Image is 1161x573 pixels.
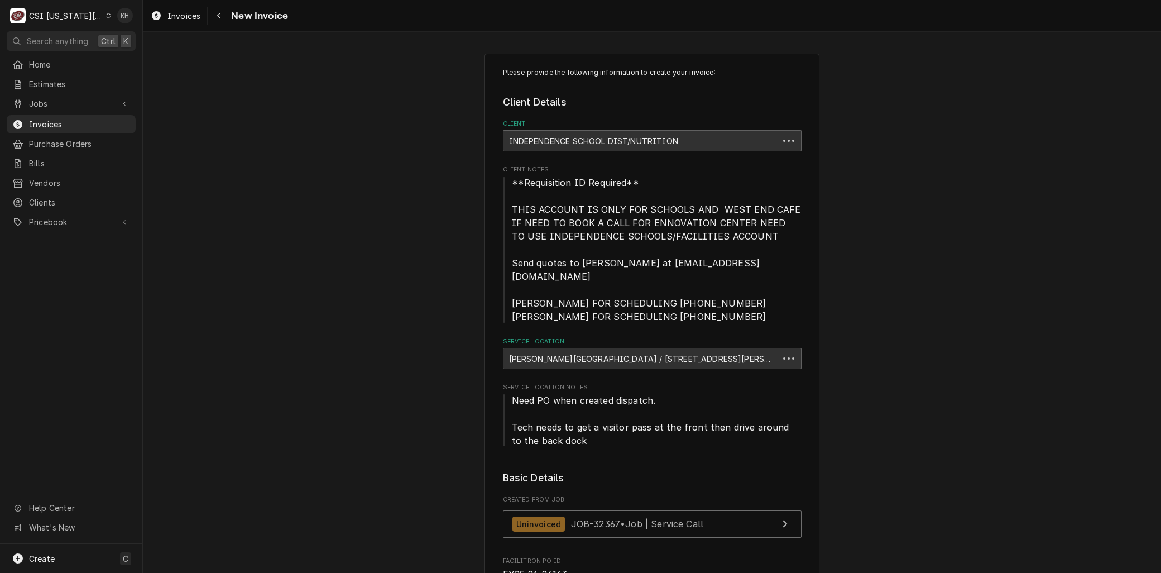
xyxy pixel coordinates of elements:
[117,8,133,23] div: Kyley Hunnicutt's Avatar
[503,165,802,323] div: Client Notes
[512,177,804,322] span: **Requisition ID Required** THIS ACCOUNT IS ONLY FOR SCHOOLS AND WEST END CAFE IF NEED TO BOOK A ...
[29,197,130,208] span: Clients
[27,35,88,47] span: Search anything
[10,8,26,23] div: CSI Kansas City.'s Avatar
[167,10,200,22] span: Invoices
[503,495,802,504] span: Created From Job
[228,8,288,23] span: New Invoice
[503,68,802,78] p: Please provide the following information to create your invoice:
[29,157,130,169] span: Bills
[29,10,103,22] div: CSI [US_STATE][GEOGRAPHIC_DATA].
[7,75,136,93] a: Estimates
[503,471,802,485] legend: Basic Details
[503,95,802,109] legend: Client Details
[503,337,802,346] label: Service Location
[7,135,136,153] a: Purchase Orders
[29,177,130,189] span: Vendors
[503,337,802,369] div: Service Location
[512,517,565,532] div: Uninvoiced
[7,193,136,212] a: Clients
[123,553,128,565] span: C
[503,165,802,174] span: Client Notes
[29,59,130,70] span: Home
[503,383,802,447] div: Service Location Notes
[117,8,133,23] div: KH
[7,55,136,74] a: Home
[503,394,802,447] span: Service Location Notes
[503,495,802,543] div: Created From Job
[503,130,802,151] div: INDEPENDENCE SCHOOL DIST/NUTRITION
[503,120,802,128] label: Client
[29,138,130,150] span: Purchase Orders
[29,522,129,533] span: What's New
[29,502,129,514] span: Help Center
[503,176,802,323] span: Client Notes
[29,554,55,564] span: Create
[503,120,802,151] div: Client
[7,174,136,192] a: Vendors
[210,7,228,25] button: Navigate back
[101,35,116,47] span: Ctrl
[7,115,136,133] a: Invoices
[29,118,130,130] span: Invoices
[146,7,205,25] a: Invoices
[512,395,792,446] span: Need PO when created dispatch. Tech needs to get a visitor pass at the front then drive around to...
[123,35,128,47] span: K
[29,98,113,109] span: Jobs
[7,94,136,113] a: Go to Jobs
[7,31,136,51] button: Search anythingCtrlK
[29,216,113,228] span: Pricebook
[503,510,802,538] a: View Job
[7,518,136,537] a: Go to What's New
[503,348,802,369] div: Truman High School / 3301 South Noland Road, Independence, MO 64055
[7,499,136,517] a: Go to Help Center
[571,518,704,529] span: JOB-32367 • Job | Service Call
[29,78,130,90] span: Estimates
[7,154,136,173] a: Bills
[503,557,802,566] span: Facilitron PO ID
[10,8,26,23] div: C
[503,383,802,392] span: Service Location Notes
[7,213,136,231] a: Go to Pricebook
